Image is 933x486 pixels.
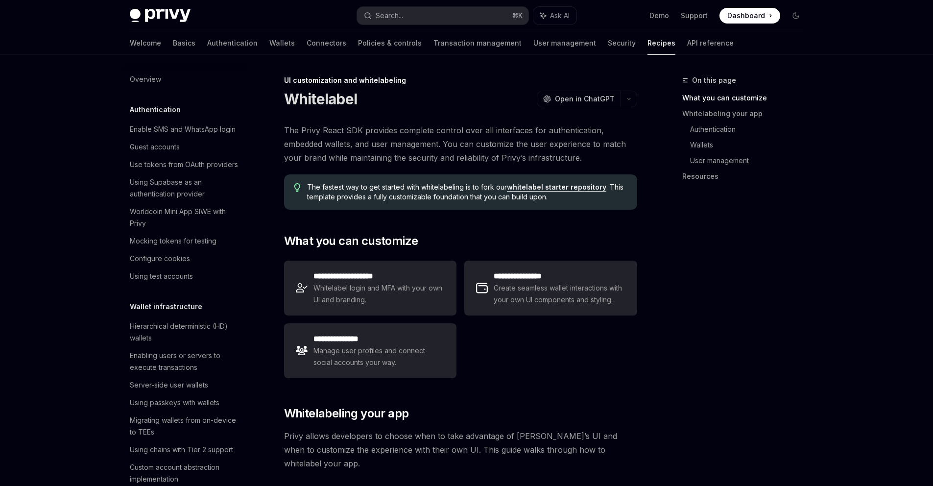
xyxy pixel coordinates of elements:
[130,9,191,23] img: dark logo
[433,31,522,55] a: Transaction management
[130,301,202,313] h5: Wallet infrastructure
[122,156,247,173] a: Use tokens from OAuth providers
[122,232,247,250] a: Mocking tokens for testing
[788,8,804,24] button: Toggle dark mode
[555,94,615,104] span: Open in ChatGPT
[550,11,570,21] span: Ask AI
[122,71,247,88] a: Overview
[122,376,247,394] a: Server-side user wallets
[122,317,247,347] a: Hierarchical deterministic (HD) wallets
[122,412,247,441] a: Migrating wallets from on-device to TEEs
[681,11,708,21] a: Support
[130,123,236,135] div: Enable SMS and WhatsApp login
[130,141,180,153] div: Guest accounts
[130,462,241,485] div: Custom account abstraction implementation
[122,121,247,138] a: Enable SMS and WhatsApp login
[122,203,247,232] a: Worldcoin Mini App SIWE with Privy
[284,233,418,249] span: What you can customize
[358,31,422,55] a: Policies & controls
[284,75,637,85] div: UI customization and whitelabeling
[682,106,812,121] a: Whitelabeling your app
[533,7,576,24] button: Ask AI
[130,270,193,282] div: Using test accounts
[690,137,812,153] a: Wallets
[647,31,675,55] a: Recipes
[687,31,734,55] a: API reference
[122,347,247,376] a: Enabling users or servers to execute transactions
[122,394,247,412] a: Using passkeys with wallets
[727,11,765,21] span: Dashboard
[682,90,812,106] a: What you can customize
[313,345,445,368] span: Manage user profiles and connect social accounts your way.
[533,31,596,55] a: User management
[122,250,247,267] a: Configure cookies
[130,206,241,229] div: Worldcoin Mini App SIWE with Privy
[130,31,161,55] a: Welcome
[682,169,812,184] a: Resources
[507,183,606,192] a: whitelabel starter repository
[130,414,241,438] div: Migrating wallets from on-device to TEEs
[130,350,241,373] div: Enabling users or servers to execute transactions
[130,73,161,85] div: Overview
[130,176,241,200] div: Using Supabase as an authentication provider
[130,159,238,170] div: Use tokens from OAuth providers
[207,31,258,55] a: Authentication
[122,441,247,459] a: Using chains with Tier 2 support
[692,74,736,86] span: On this page
[122,138,247,156] a: Guest accounts
[294,183,301,192] svg: Tip
[537,91,621,107] button: Open in ChatGPT
[284,90,358,108] h1: Whitelabel
[719,8,780,24] a: Dashboard
[690,153,812,169] a: User management
[284,429,637,470] span: Privy allows developers to choose when to take advantage of [PERSON_NAME]’s UI and when to custom...
[122,173,247,203] a: Using Supabase as an authentication provider
[284,406,409,421] span: Whitelabeling your app
[284,123,637,165] span: The Privy React SDK provides complete control over all interfaces for authentication, embedded wa...
[307,31,346,55] a: Connectors
[130,397,219,409] div: Using passkeys with wallets
[357,7,528,24] button: Search...⌘K
[307,182,627,202] span: The fastest way to get started with whitelabeling is to fork our . This template provides a fully...
[173,31,195,55] a: Basics
[376,10,403,22] div: Search...
[130,253,190,265] div: Configure cookies
[130,379,208,391] div: Server-side user wallets
[464,261,637,316] a: **** **** **** *Create seamless wallet interactions with your own UI components and styling.
[494,282,625,306] span: Create seamless wallet interactions with your own UI components and styling.
[313,282,445,306] span: Whitelabel login and MFA with your own UI and branding.
[130,104,181,116] h5: Authentication
[269,31,295,55] a: Wallets
[649,11,669,21] a: Demo
[122,267,247,285] a: Using test accounts
[690,121,812,137] a: Authentication
[130,444,233,456] div: Using chains with Tier 2 support
[284,323,456,378] a: **** **** *****Manage user profiles and connect social accounts your way.
[130,235,216,247] div: Mocking tokens for testing
[512,12,523,20] span: ⌘ K
[130,320,241,344] div: Hierarchical deterministic (HD) wallets
[608,31,636,55] a: Security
